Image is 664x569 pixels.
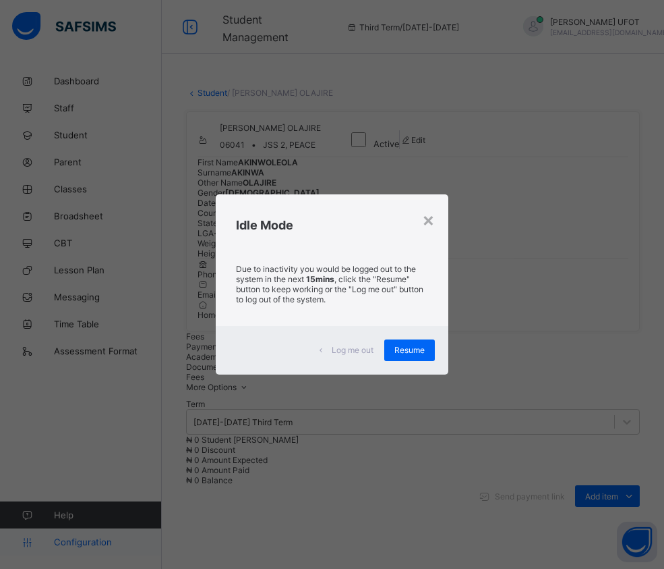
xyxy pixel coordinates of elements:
[236,264,428,304] p: Due to inactivity you would be logged out to the system in the next , click the "Resume" button t...
[422,208,435,231] div: ×
[332,345,373,355] span: Log me out
[236,218,428,232] h2: Idle Mode
[306,274,334,284] strong: 15mins
[394,345,425,355] span: Resume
